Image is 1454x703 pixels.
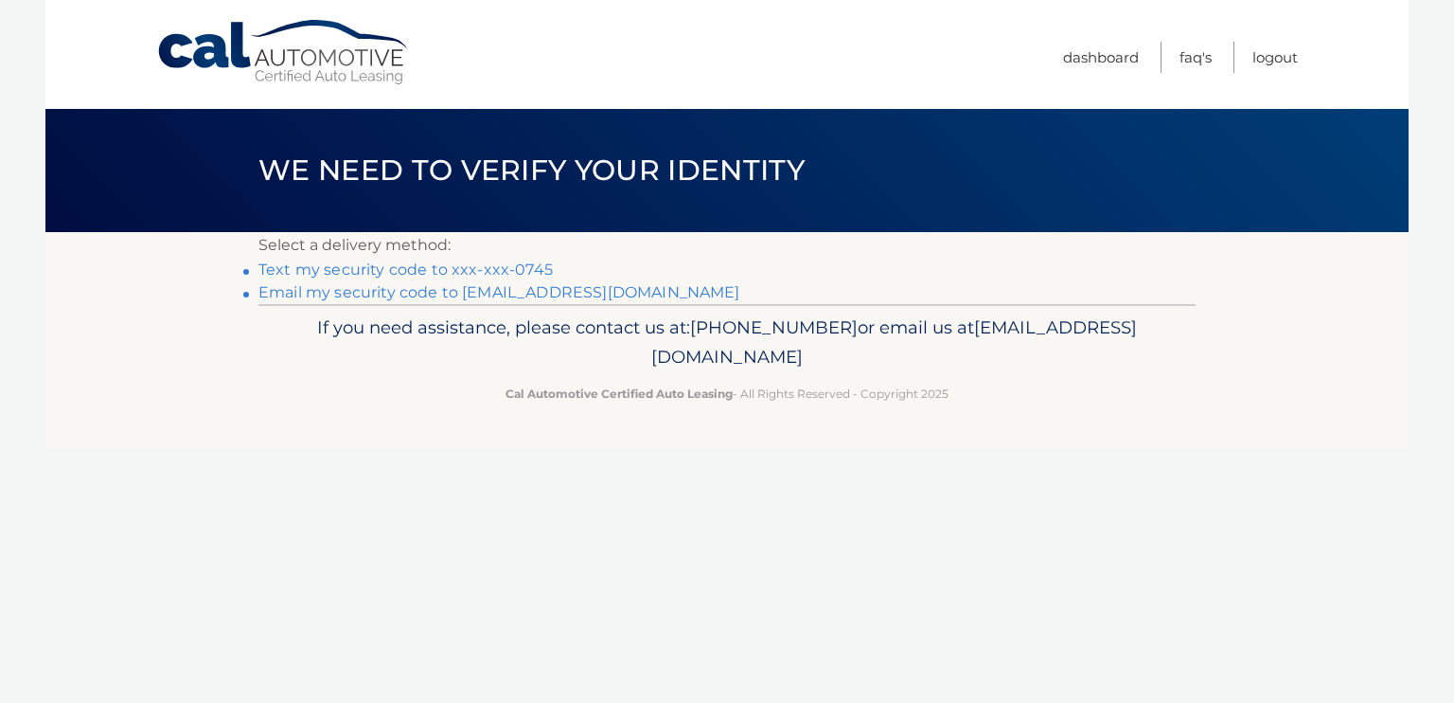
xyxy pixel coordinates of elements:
[258,232,1196,259] p: Select a delivery method:
[258,153,805,188] span: We need to verify your identity
[1063,42,1139,73] a: Dashboard
[1252,42,1298,73] a: Logout
[258,261,553,279] a: Text my security code to xxx-xxx-0745
[156,19,412,86] a: Cal Automotive
[1179,42,1212,73] a: FAQ's
[505,387,733,401] strong: Cal Automotive Certified Auto Leasing
[690,316,858,338] span: [PHONE_NUMBER]
[258,283,740,301] a: Email my security code to [EMAIL_ADDRESS][DOMAIN_NAME]
[271,313,1183,373] p: If you need assistance, please contact us at: or email us at
[271,384,1183,404] p: - All Rights Reserved - Copyright 2025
